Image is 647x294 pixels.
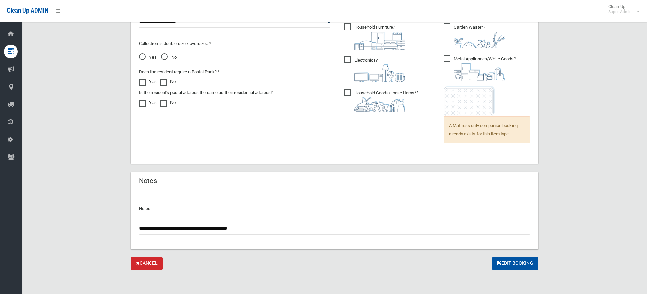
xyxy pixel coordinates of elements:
button: Edit Booking [492,257,538,270]
img: e7408bece873d2c1783593a074e5cb2f.png [444,86,495,116]
span: Clean Up ADMIN [7,7,48,14]
label: Yes [139,99,157,107]
label: No [160,99,176,107]
span: A Mattress only companion booking already exists for this item type. [444,116,530,143]
span: Metal Appliances/White Goods [444,55,516,81]
header: Notes [131,174,165,188]
i: ? [354,90,418,112]
span: Household Furniture [344,23,405,50]
small: Super Admin [608,9,632,14]
img: b13cc3517677393f34c0a387616ef184.png [354,97,405,112]
i: ? [354,58,405,82]
span: Garden Waste* [444,23,505,48]
span: Yes [139,53,157,61]
i: ? [454,56,516,81]
p: Notes [139,204,530,213]
label: Yes [139,78,157,86]
i: ? [454,25,505,48]
a: Cancel [131,257,163,270]
img: 36c1b0289cb1767239cdd3de9e694f19.png [454,63,505,81]
img: 394712a680b73dbc3d2a6a3a7ffe5a07.png [354,64,405,82]
i: ? [354,25,405,50]
span: Household Goods/Loose Items* [344,89,418,112]
span: No [161,53,177,61]
span: Electronics [344,56,405,82]
span: Clean Up [605,4,639,14]
label: Is the resident's postal address the same as their residential address? [139,89,273,97]
img: aa9efdbe659d29b613fca23ba79d85cb.png [354,32,405,50]
p: Collection is double size / oversized * [139,40,330,48]
label: Does the resident require a Postal Pack? * [139,68,220,76]
label: No [160,78,176,86]
img: 4fd8a5c772b2c999c83690221e5242e0.png [454,32,505,48]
